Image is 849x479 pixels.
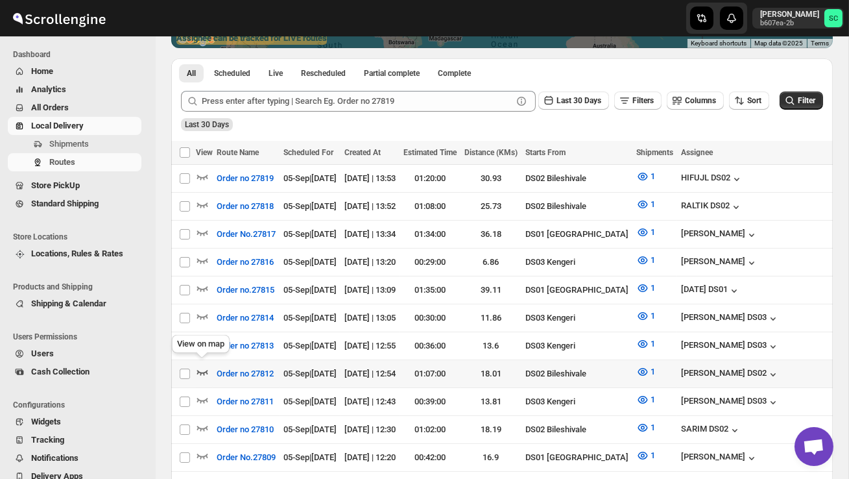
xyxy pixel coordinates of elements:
button: [DATE] DS01 [681,284,741,297]
button: RALTIK DS02 [681,201,743,214]
button: [PERSON_NAME] [681,452,758,465]
button: Order no 27816 [209,252,281,273]
div: [DATE] | 13:34 [344,228,396,241]
span: 1 [651,367,655,376]
button: [PERSON_NAME] DS03 [681,340,780,353]
button: Keyboard shortcuts [691,39,747,48]
button: 1 [628,389,663,410]
a: Terms (opens in new tab) [811,40,829,47]
span: Order no.27815 [217,284,274,297]
button: All routes [179,64,204,82]
button: Columns [667,92,724,110]
button: HIFUJL DS02 [681,173,743,186]
span: 05-Sep | [DATE] [283,229,337,239]
button: Notifications [8,449,141,467]
div: [DATE] | 13:20 [344,256,396,269]
input: Press enter after typing | Search Eg. Order no 27819 [202,91,512,112]
span: Sanjay chetri [824,9,843,27]
span: Users Permissions [13,332,147,342]
span: 1 [651,339,655,349]
button: SARIM DS02 [681,424,741,437]
div: [DATE] | 12:55 [344,339,396,352]
button: Home [8,62,141,80]
a: Open chat [795,427,833,466]
span: Local Delivery [31,121,84,130]
span: Route Name [217,148,259,157]
span: Columns [685,96,716,105]
button: Shipping & Calendar [8,295,141,313]
span: Filter [798,96,815,105]
span: All [187,68,196,79]
span: 05-Sep | [DATE] [283,285,337,295]
button: [PERSON_NAME] DS02 [681,368,780,381]
div: [DATE] | 13:09 [344,284,396,297]
div: 6.86 [464,256,518,269]
span: Tracking [31,435,64,445]
span: Map data ©2025 [754,40,803,47]
button: 1 [628,362,663,382]
span: 05-Sep | [DATE] [283,341,337,350]
button: 1 [628,278,663,299]
span: Scheduled [214,68,250,79]
div: DS01 [GEOGRAPHIC_DATA] [525,284,628,297]
span: Store PickUp [31,180,80,190]
span: 05-Sep | [DATE] [283,452,337,462]
div: [DATE] | 13:52 [344,200,396,213]
span: Last 30 Days [556,96,601,105]
span: Products and Shipping [13,282,147,292]
button: [PERSON_NAME] DS03 [681,312,780,325]
div: DS03 Kengeri [525,395,628,408]
div: DS02 Bileshivale [525,423,628,436]
button: 1 [628,194,663,215]
span: Sort [747,96,761,105]
span: Order no 27811 [217,395,274,408]
div: DS03 Kengeri [525,339,628,352]
button: Analytics [8,80,141,99]
button: Users [8,345,141,363]
span: Partial complete [364,68,420,79]
div: [PERSON_NAME] DS03 [681,396,780,409]
div: 16.9 [464,451,518,464]
span: 05-Sep | [DATE] [283,424,337,434]
div: DS02 Bileshivale [525,172,628,185]
div: 01:34:00 [403,228,457,241]
span: Configurations [13,400,147,410]
button: Order no 27813 [209,336,281,356]
div: [DATE] | 13:05 [344,312,396,325]
span: 1 [651,311,655,321]
span: 1 [651,255,655,265]
div: [DATE] | 12:30 [344,423,396,436]
span: Complete [438,68,471,79]
button: 1 [628,222,663,243]
div: 13.6 [464,339,518,352]
button: Order no 27814 [209,308,281,328]
div: DS02 Bileshivale [525,367,628,380]
div: 13.81 [464,395,518,408]
div: 00:30:00 [403,312,457,325]
button: Order No.27809 [209,447,283,468]
button: Filter [780,92,823,110]
span: Order no 27813 [217,339,274,352]
div: 00:42:00 [403,451,457,464]
span: Shipments [49,139,89,149]
button: Filters [614,92,662,110]
div: [PERSON_NAME] [681,228,758,241]
button: Routes [8,153,141,171]
span: Created At [344,148,381,157]
div: [DATE] | 12:54 [344,367,396,380]
button: 1 [628,250,663,271]
div: 01:20:00 [403,172,457,185]
button: Cash Collection [8,363,141,381]
span: Order no 27814 [217,312,274,325]
div: 01:08:00 [403,200,457,213]
span: Starts From [525,148,566,157]
button: Order no 27811 [209,391,281,412]
span: Shipping & Calendar [31,299,106,308]
button: 1 [628,166,663,187]
p: [PERSON_NAME] [760,9,819,19]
